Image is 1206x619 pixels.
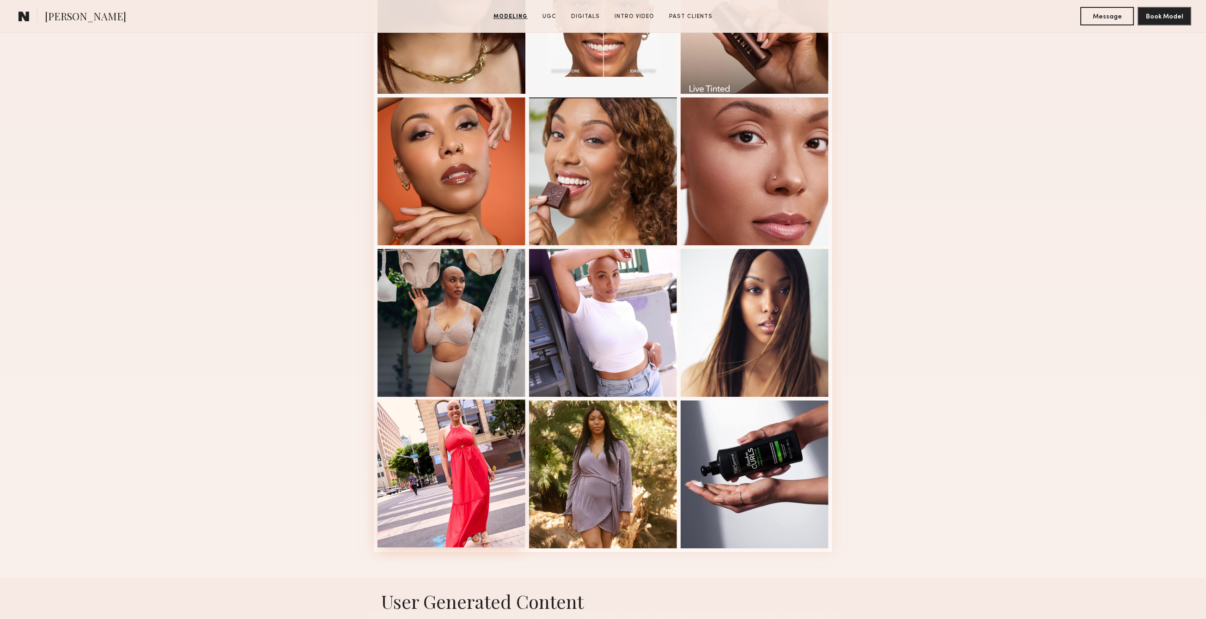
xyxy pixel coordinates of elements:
[366,589,840,613] h1: User Generated Content
[611,12,658,21] a: Intro Video
[1080,7,1134,25] button: Message
[567,12,603,21] a: Digitals
[539,12,560,21] a: UGC
[45,9,126,25] span: [PERSON_NAME]
[1138,12,1191,20] a: Book Model
[490,12,531,21] a: Modeling
[665,12,716,21] a: Past Clients
[1138,7,1191,25] button: Book Model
